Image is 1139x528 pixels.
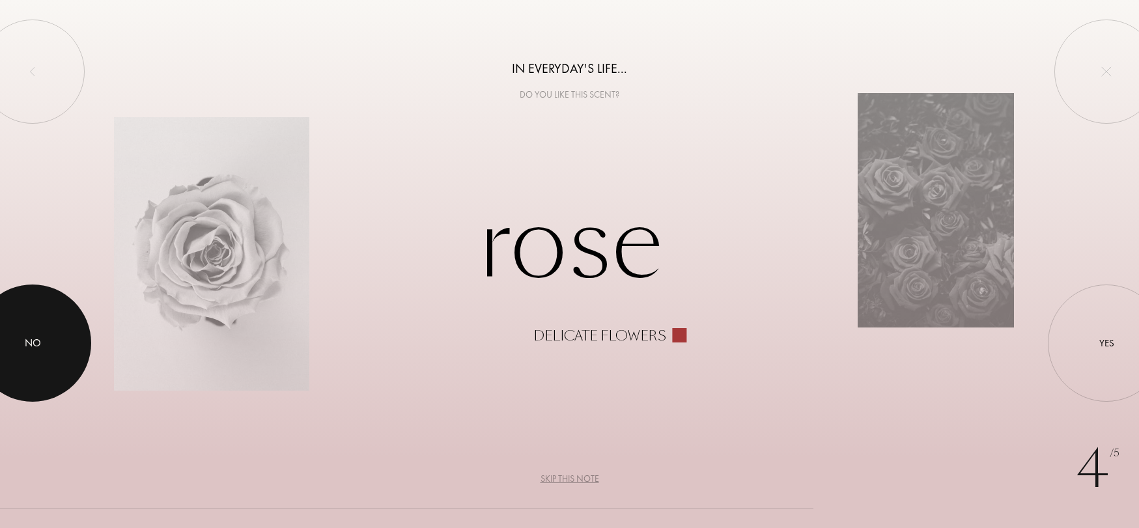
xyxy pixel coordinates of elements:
span: /5 [1110,446,1119,461]
img: quit_onboard.svg [1101,66,1112,77]
div: Delicate flowers [533,328,666,344]
div: Rose [114,185,1025,344]
div: No [25,335,41,351]
div: Skip this note [541,472,599,486]
div: 4 [1076,430,1119,508]
img: left_onboard.svg [27,66,38,77]
div: Yes [1099,336,1114,351]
